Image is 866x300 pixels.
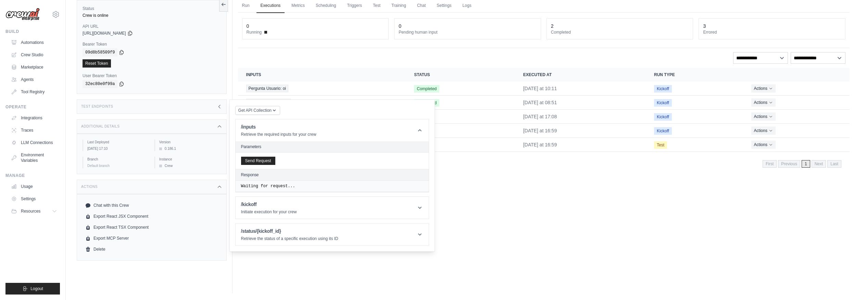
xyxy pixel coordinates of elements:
span: Kickoff [654,85,672,93]
div: Operate [5,104,60,110]
div: 3 [703,23,706,29]
span: Kickoff [654,127,672,135]
div: Crew is online [83,13,221,18]
span: Default branch [87,164,110,168]
div: 2 [551,23,554,29]
section: Crew executions table [238,68,850,172]
time: September 11, 2025 at 17:10 BST [87,147,108,151]
a: Marketplace [8,62,60,73]
span: Pergunta Usuario: oi [246,85,288,92]
label: Branch [87,157,149,162]
span: Resources [21,208,40,214]
time: September 11, 2025 at 17:08 BST [523,114,557,119]
p: Retrieve the status of a specific execution using its ID [241,236,338,241]
button: Actions for execution [751,84,776,93]
label: Status [83,6,221,11]
label: User Bearer Token [83,73,221,79]
span: Pergunta Usuario: oie [246,99,291,106]
h1: /status/{kickoff_id} [241,228,338,235]
a: Chat with this Crew [83,200,221,211]
span: Kickoff [654,99,672,107]
div: Manage [5,173,60,178]
nav: Pagination [763,160,841,168]
h2: Response [241,172,259,178]
h1: /kickoff [241,201,297,208]
span: 1 [802,160,810,168]
a: LLM Connections [8,137,60,148]
time: September 12, 2025 at 08:51 BST [523,100,557,105]
span: Running [247,29,262,35]
h3: Test Endpoints [81,105,113,109]
div: 0.186.1 [159,146,221,151]
a: Integrations [8,112,60,123]
span: Logout [30,286,43,291]
h3: Actions [81,185,98,189]
dt: Pending human input [399,29,537,35]
dt: Errored [703,29,841,35]
img: Logo [5,8,40,21]
div: Build [5,29,60,34]
pre: Waiting for request... [241,183,423,189]
nav: Pagination [238,155,850,172]
button: Logout [5,283,60,295]
div: Crew [159,163,221,168]
button: Actions for execution [751,141,776,149]
h3: Additional Details [81,124,120,129]
span: [URL][DOMAIN_NAME] [83,31,126,36]
a: Agents [8,74,60,85]
div: 0 [399,23,401,29]
th: Executed at [515,68,646,82]
button: Actions for execution [751,127,776,135]
button: Actions for execution [751,98,776,107]
a: Reset Token [83,59,111,68]
a: Export React JSX Component [83,211,221,222]
a: Export MCP Server [83,233,221,244]
a: Delete [83,244,221,255]
time: September 11, 2025 at 16:59 BST [523,142,557,147]
label: Last Deployed [87,140,149,145]
dt: Completed [551,29,689,35]
button: Get API Collection [235,106,280,115]
span: Next [812,160,826,168]
h1: /inputs [241,123,316,130]
a: Settings [8,193,60,204]
span: Previous [778,160,800,168]
th: Run Type [646,68,743,82]
span: Completed [414,99,439,107]
a: View execution details for Pergunta Usuario [246,85,398,92]
button: Send Request [241,157,275,165]
span: Test [654,141,667,149]
label: API URL [83,24,221,29]
span: Completed [414,85,439,93]
button: Resources [8,206,60,217]
p: Retrieve the required inputs for your crew [241,132,316,137]
p: Initiate execution for your crew [241,209,297,215]
span: First [763,160,777,168]
a: Environment Variables [8,149,60,166]
a: Usage [8,181,60,192]
a: Export React TSX Component [83,222,221,233]
time: September 11, 2025 at 16:59 BST [523,128,557,133]
th: Status [406,68,515,82]
h2: Parameters [241,144,423,149]
a: Automations [8,37,60,48]
th: Inputs [238,68,406,82]
label: Bearer Token [83,41,221,47]
span: Get API Collection [238,108,272,113]
div: 0 [247,23,249,29]
a: Crew Studio [8,49,60,60]
a: Traces [8,125,60,136]
span: Last [827,160,841,168]
span: Kickoff [654,113,672,121]
button: Actions for execution [751,112,776,121]
a: View execution details for Pergunta Usuario [246,99,398,106]
code: 32ec80e0f99a [83,80,117,88]
time: September 12, 2025 at 10:11 BST [523,86,557,91]
label: Instance [159,157,221,162]
a: Tool Registry [8,86,60,97]
iframe: Chat Widget [832,267,866,300]
label: Version [159,140,221,145]
code: 09d8b58509f9 [83,48,117,57]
